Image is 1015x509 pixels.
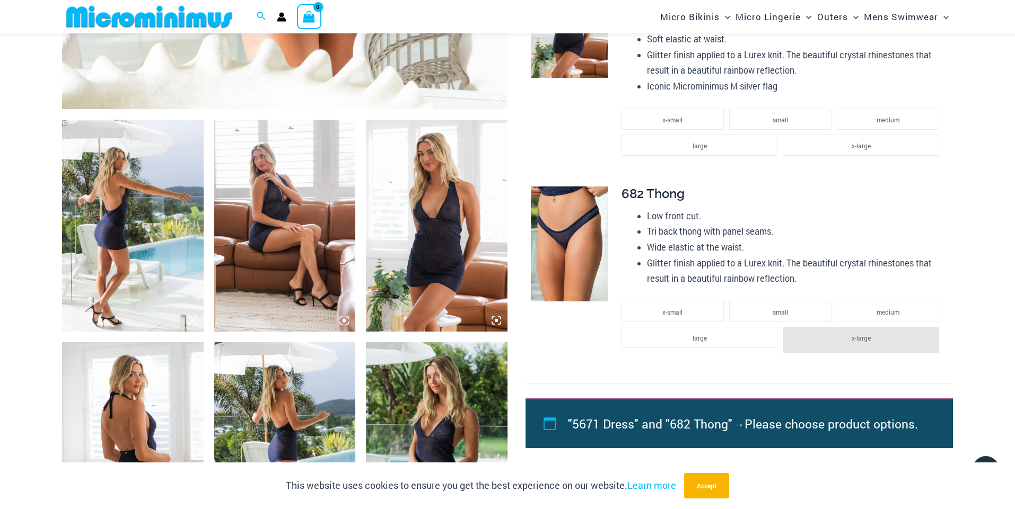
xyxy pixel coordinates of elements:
[662,115,682,124] span: x-small
[658,3,733,30] a: Micro BikinisMenu ToggleMenu Toggle
[783,327,939,353] li: x-large
[852,334,871,342] span: x-large
[622,109,724,130] li: x-small
[62,5,237,29] img: MM SHOP LOGO FLAT
[837,301,939,322] li: medium
[848,3,859,30] span: Menu Toggle
[877,308,899,316] span: medium
[733,3,814,30] a: Micro LingerieMenu ToggleMenu Toggle
[622,301,724,322] li: x-small
[622,135,777,156] li: large
[62,120,204,332] img: Echo Ink 5671 Dress 682 Thong
[852,141,871,150] span: x-large
[745,416,918,432] span: Please choose product options.
[297,4,321,29] a: View Shopping Cart, empty
[877,115,899,124] span: medium
[647,255,944,287] li: Glitter finish applied to a Lurex knit. The beautiful crystal rhinestones that result in a beauti...
[647,47,944,78] li: Glitter finish applied to a Lurex knit. The beautiful crystal rhinestones that result in a beauti...
[817,3,848,30] span: Outers
[286,478,676,494] p: This website uses cookies to ensure you get the best experience on our website.
[257,10,266,24] a: Search icon link
[693,334,707,342] span: large
[684,473,729,498] button: Accept
[693,141,707,150] span: large
[647,78,944,94] li: Iconic Microminimus M silver flag
[864,3,938,30] span: Mens Swimwear
[647,239,944,255] li: Wide elastic at the waist.
[729,109,832,130] li: small
[277,12,286,22] a: Account icon link
[861,3,951,30] a: Mens SwimwearMenu ToggleMenu Toggle
[647,224,944,239] li: Tri back thong with panel seams.
[783,135,939,156] li: x-large
[938,3,949,30] span: Menu Toggle
[660,3,720,30] span: Micro Bikinis
[366,120,507,332] img: Echo Ink 5671 Dress 682 Thong
[773,115,788,124] span: small
[729,301,832,322] li: small
[656,2,953,32] nav: Site Navigation
[720,3,730,30] span: Menu Toggle
[568,412,929,436] li: →
[647,208,944,224] li: Low front cut.
[837,109,939,130] li: medium
[531,186,608,302] img: Echo Ink 682 Thong
[801,3,811,30] span: Menu Toggle
[815,3,861,30] a: OutersMenu ToggleMenu Toggle
[214,120,356,332] img: Echo Ink 5671 Dress 682 Thong
[662,308,682,316] span: x-small
[622,327,777,348] li: large
[736,3,801,30] span: Micro Lingerie
[627,479,676,492] a: Learn more
[773,308,788,316] span: small
[568,416,732,432] span: "5671 Dress" and "682 Thong"
[622,186,685,201] span: 682 Thong
[647,31,944,47] li: Soft elastic at waist.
